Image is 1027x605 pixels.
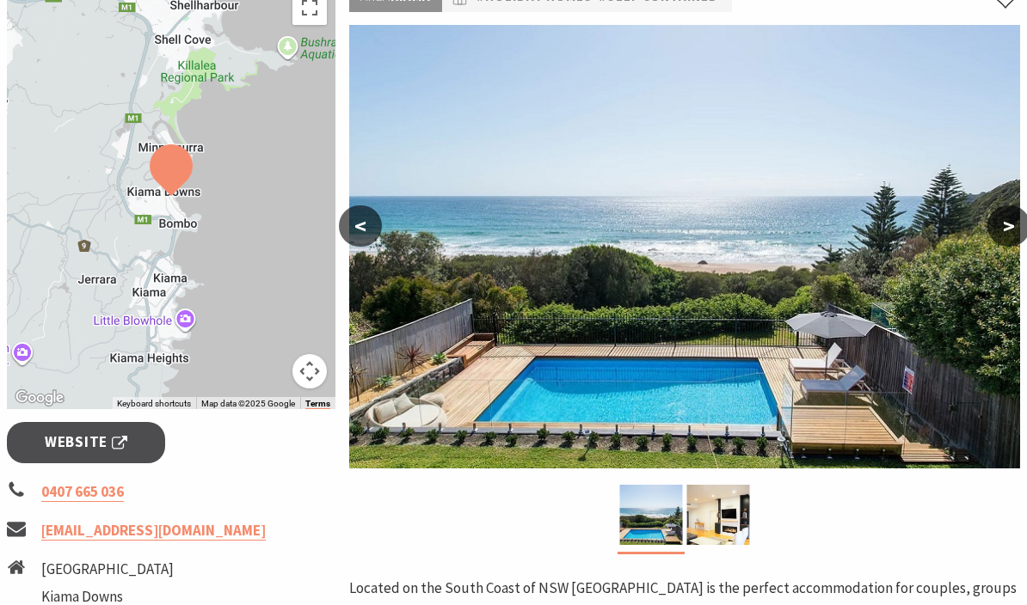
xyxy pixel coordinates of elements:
a: 0407 665 036 [41,482,124,502]
a: Open this area in Google Maps (opens a new window) [11,387,68,409]
span: Map data ©2025 Google [201,399,295,408]
button: < [339,205,382,247]
button: Keyboard shortcuts [117,398,191,410]
a: [EMAIL_ADDRESS][DOMAIN_NAME] [41,521,266,541]
span: Website [45,431,127,454]
a: Website [7,422,165,462]
a: Terms (opens in new tab) [305,399,330,409]
img: Google [11,387,68,409]
li: [GEOGRAPHIC_DATA] [41,558,208,581]
button: Map camera controls [292,354,327,388]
